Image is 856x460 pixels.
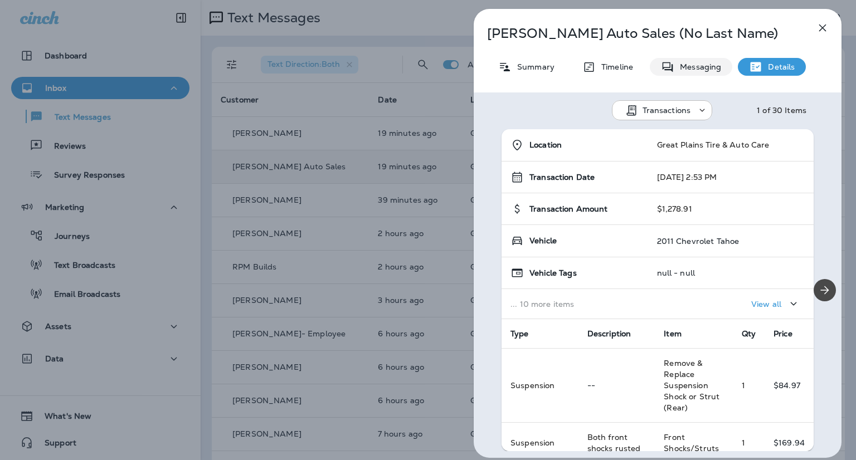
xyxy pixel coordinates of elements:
p: 2011 Chevrolet Tahoe [657,237,740,246]
td: Great Plains Tire & Auto Care [648,129,814,162]
td: [DATE] 2:53 PM [648,162,814,193]
span: Transaction Amount [529,204,608,214]
p: View all [751,300,781,309]
span: Description [587,329,631,339]
span: Both front shocks rusted [587,432,641,453]
p: Summary [512,62,555,71]
span: Type [510,329,529,339]
p: Transactions [643,106,691,115]
p: null - null [657,268,695,277]
span: Suspension [510,438,555,448]
span: Suspension [510,380,555,390]
p: Details [762,62,795,71]
span: Vehicle Tags [529,268,577,278]
p: [PERSON_NAME] Auto Sales (No Last Name) [487,26,791,41]
span: Transaction Date [529,173,595,182]
p: $84.97 [774,381,805,390]
span: Item [664,329,682,339]
span: Front Shocks/Struts [664,432,719,453]
span: Price [774,329,792,339]
p: Timeline [596,62,633,71]
p: Messaging [674,62,721,71]
span: Remove & Replace Suspension Shock or Strut (Rear) [664,358,719,413]
span: 1 [742,438,745,448]
span: Vehicle [529,236,557,246]
p: $169.94 [774,438,805,447]
p: -- [587,381,646,390]
button: Next [814,279,836,301]
span: Qty [742,329,756,339]
button: View all [747,293,805,314]
td: $1,278.91 [648,193,814,225]
span: Location [529,140,562,150]
span: 1 [742,380,745,390]
p: ... 10 more items [510,300,639,309]
div: 1 of 30 Items [757,106,806,115]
